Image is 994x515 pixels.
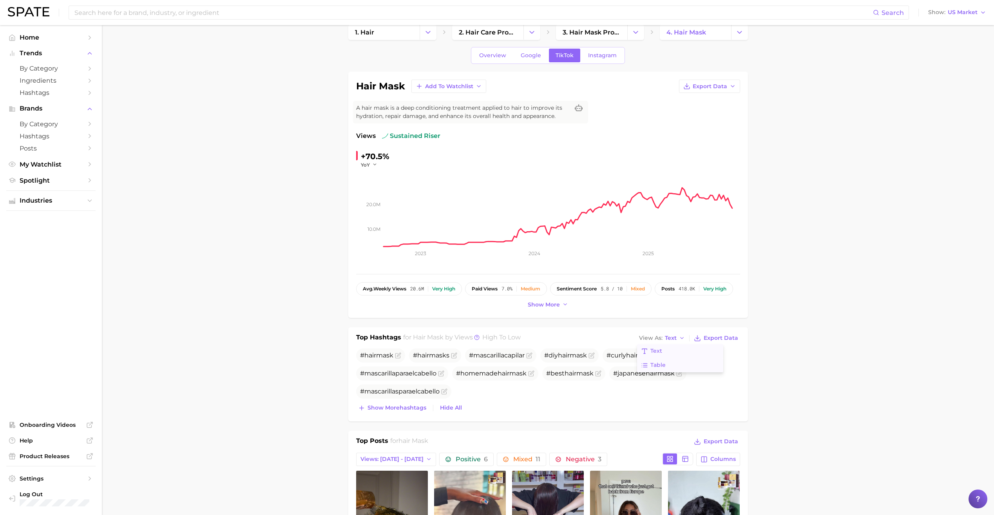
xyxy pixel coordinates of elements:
span: Trends [20,50,82,57]
span: weekly views [363,286,406,292]
button: Change Category [731,24,748,40]
span: Add to Watchlist [425,83,473,90]
button: Change Category [420,24,436,40]
span: Posts [20,145,82,152]
span: hair [565,370,576,377]
button: paid views7.0%Medium [465,282,547,296]
span: sentiment score [557,286,597,292]
img: sustained riser [382,133,388,139]
span: #diy [544,352,587,359]
input: Search here for a brand, industry, or ingredient [74,6,873,19]
button: Export Data [692,333,740,344]
span: mask [576,370,594,377]
button: YoY [361,161,378,168]
span: Log Out [20,491,109,498]
span: Positive [456,456,488,462]
span: Instagram [588,52,617,59]
span: mask [376,352,393,359]
button: Industries [6,195,96,207]
span: 7.0% [502,286,512,292]
button: ShowUS Market [926,7,988,18]
span: by Category [20,120,82,128]
button: View AsText [637,333,687,343]
span: hair [498,370,509,377]
span: hair [558,352,570,359]
span: US Market [948,10,978,15]
a: TikTok [549,49,580,62]
button: Export Data [692,436,740,447]
span: Brands [20,105,82,112]
a: 4. hair mask [660,24,731,40]
span: by Category [20,65,82,72]
a: Log out. Currently logged in with e-mail karina.almeda@itcosmetics.com. [6,488,96,509]
span: Export Data [704,438,738,445]
button: Show morehashtags [356,403,428,413]
span: #best [546,370,594,377]
a: Help [6,435,96,446]
span: Product Releases [20,453,82,460]
tspan: 2024 [528,250,540,256]
span: Industries [20,197,82,204]
h2: for [390,436,428,448]
span: #mascarillacapilar [469,352,525,359]
button: sentiment score5.8 / 10Mixed [550,282,652,296]
button: Flag as miscategorized or irrelevant [441,388,447,395]
button: Flag as miscategorized or irrelevant [438,370,444,377]
span: Table [650,362,666,368]
a: by Category [6,62,96,74]
span: hair [646,370,657,377]
a: Posts [6,142,96,154]
span: TikTok [556,52,574,59]
a: Spotlight [6,174,96,187]
span: mask [657,370,675,377]
button: Add to Watchlist [411,80,486,93]
abbr: average [363,286,373,292]
span: #curly [607,352,655,359]
span: posts [661,286,675,292]
span: Ingredients [20,77,82,84]
div: View AsText [637,344,723,372]
a: My Watchlist [6,158,96,170]
span: mask [509,370,527,377]
a: Hashtags [6,130,96,142]
span: Show [928,10,945,15]
span: hair mask [413,334,444,341]
span: hair [417,352,429,359]
span: My Watchlist [20,161,82,168]
a: Product Releases [6,450,96,462]
h2: for by Views [403,333,521,344]
span: Text [665,336,677,340]
span: 2. hair care products [459,29,517,36]
span: Views [356,131,376,141]
button: Flag as miscategorized or irrelevant [528,370,534,377]
span: 11 [536,455,540,463]
span: # s [413,352,449,359]
span: Help [20,437,82,444]
span: YoY [361,161,370,168]
span: Hashtags [20,132,82,140]
span: #homemade [456,370,527,377]
span: 418.0k [679,286,695,292]
button: Show more [526,299,570,310]
a: Hashtags [6,87,96,99]
span: A hair mask is a deep conditioning treatment applied to hair to improve its hydration, repair dam... [356,104,569,120]
span: Onboarding Videos [20,421,82,428]
button: Export Data [679,80,740,93]
div: Medium [521,286,540,292]
a: Instagram [581,49,623,62]
span: View As [639,336,663,340]
a: Ingredients [6,74,96,87]
button: Flag as miscategorized or irrelevant [676,370,683,377]
tspan: 20.0m [366,201,380,207]
span: Show more hashtags [368,404,426,411]
span: # [360,352,393,359]
button: Flag as miscategorized or irrelevant [451,352,457,359]
span: Spotlight [20,177,82,184]
button: Views: [DATE] - [DATE] [356,453,436,466]
button: posts418.0kVery high [655,282,733,296]
button: Change Category [627,24,644,40]
h1: Top Posts [356,436,388,448]
span: Columns [710,456,736,462]
span: Overview [479,52,506,59]
button: Flag as miscategorized or irrelevant [588,352,595,359]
